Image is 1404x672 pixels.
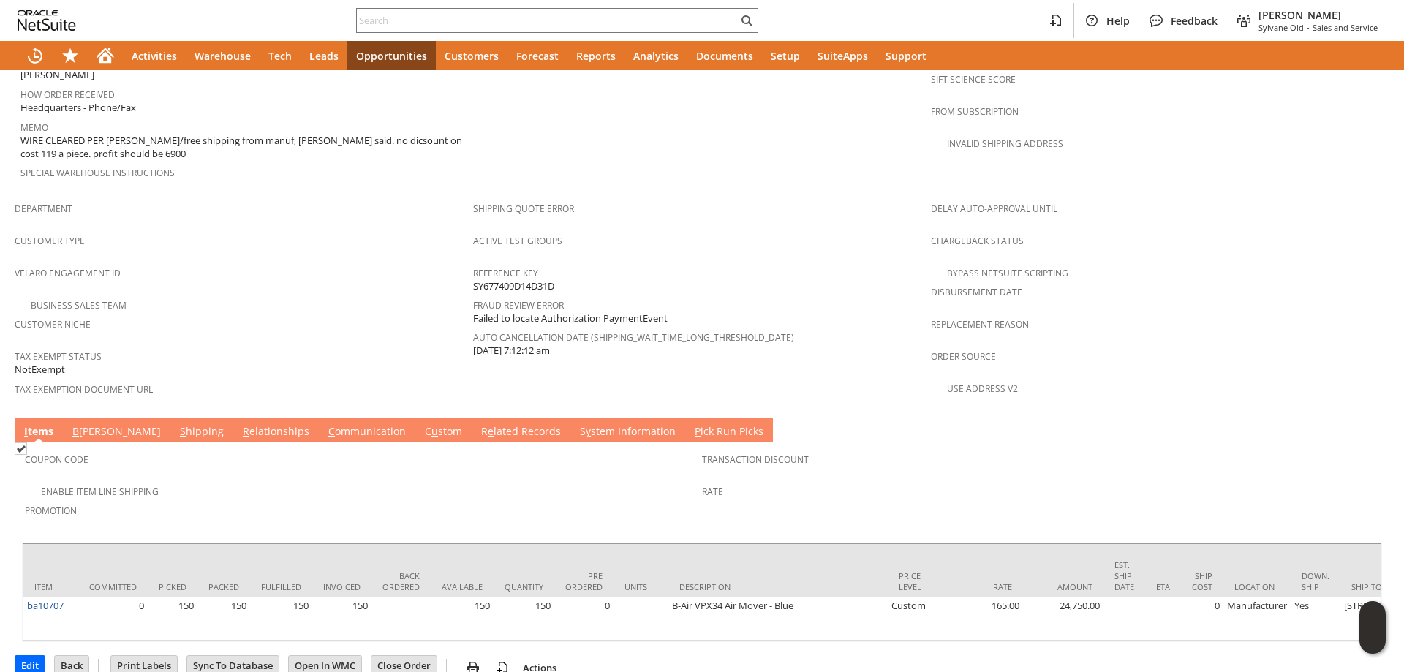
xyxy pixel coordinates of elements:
[301,41,347,70] a: Leads
[15,383,153,396] a: Tax Exemption Document URL
[186,41,260,70] a: Warehouse
[20,167,175,179] a: Special Warehouse Instructions
[18,41,53,70] a: Recent Records
[1363,421,1381,439] a: Unrolled view on
[633,49,679,63] span: Analytics
[72,424,79,438] span: B
[180,424,186,438] span: S
[554,597,614,641] td: 0
[328,424,335,438] span: C
[347,41,436,70] a: Opportunities
[954,581,1012,592] div: Rate
[27,599,64,612] a: ba10707
[473,203,574,215] a: Shipping Quote Error
[1023,597,1103,641] td: 24,750.00
[1106,14,1130,28] span: Help
[516,49,559,63] span: Forecast
[947,267,1068,279] a: Bypass NetSuite Scripting
[668,597,888,641] td: B-Air VPX34 Air Mover - Blue
[421,424,466,440] a: Custom
[586,424,591,438] span: y
[176,424,227,440] a: Shipping
[931,235,1024,247] a: Chargeback Status
[148,597,197,641] td: 150
[15,318,91,331] a: Customer Niche
[473,299,564,312] a: Fraud Review Error
[20,101,136,115] span: Headquarters - Phone/Fax
[312,597,371,641] td: 150
[197,597,250,641] td: 150
[702,486,723,498] a: Rate
[250,597,312,641] td: 150
[771,49,800,63] span: Setup
[88,41,123,70] a: Home
[41,486,159,498] a: Enable Item Line Shipping
[132,49,177,63] span: Activities
[442,581,483,592] div: Available
[1258,8,1378,22] span: [PERSON_NAME]
[1359,628,1386,654] span: Oracle Guided Learning Widget. To move around, please hold and drag
[1192,570,1212,592] div: Ship Cost
[69,424,165,440] a: B[PERSON_NAME]
[309,49,339,63] span: Leads
[687,41,762,70] a: Documents
[702,453,809,466] a: Transaction Discount
[15,235,85,247] a: Customer Type
[260,41,301,70] a: Tech
[436,41,507,70] a: Customers
[576,424,679,440] a: System Information
[1223,597,1291,641] td: Manufacturer
[1034,581,1092,592] div: Amount
[20,134,466,161] span: WIRE CLEARED PER [PERSON_NAME]/free shipping from manuf, [PERSON_NAME] said. no dicsount on cost ...
[888,597,943,641] td: Custom
[738,12,755,29] svg: Search
[15,267,121,279] a: Velaro Engagement ID
[1234,581,1280,592] div: Location
[20,68,94,82] span: [PERSON_NAME]
[695,424,701,438] span: P
[1291,597,1340,641] td: Yes
[567,41,624,70] a: Reports
[356,49,427,63] span: Opportunities
[899,570,932,592] div: Price Level
[931,286,1022,298] a: Disbursement Date
[886,49,926,63] span: Support
[243,424,249,438] span: R
[565,570,603,592] div: Pre Ordered
[931,203,1057,215] a: Delay Auto-Approval Until
[507,41,567,70] a: Forecast
[123,41,186,70] a: Activities
[931,318,1029,331] a: Replacement reason
[473,267,538,279] a: Reference Key
[445,49,499,63] span: Customers
[473,312,668,325] span: Failed to locate Authorization PaymentEvent
[947,137,1063,150] a: Invalid Shipping Address
[431,424,438,438] span: u
[15,350,102,363] a: Tax Exempt Status
[34,581,67,592] div: Item
[473,235,562,247] a: Active Test Groups
[478,424,565,440] a: Related Records
[691,424,767,440] a: Pick Run Picks
[473,344,550,358] span: [DATE] 7:12:12 am
[1313,22,1378,33] span: Sales and Service
[323,581,361,592] div: Invoiced
[431,597,494,641] td: 150
[61,47,79,64] svg: Shortcuts
[20,424,57,440] a: Items
[488,424,494,438] span: e
[473,331,794,344] a: Auto Cancellation Date (shipping_wait_time_long_threshold_date)
[1114,559,1134,592] div: Est. Ship Date
[239,424,313,440] a: Relationships
[24,424,28,438] span: I
[25,505,77,517] a: Promotion
[97,47,114,64] svg: Home
[357,12,738,29] input: Search
[931,105,1019,118] a: From Subscription
[809,41,877,70] a: SuiteApps
[20,121,48,134] a: Memo
[382,570,420,592] div: Back Ordered
[26,47,44,64] svg: Recent Records
[624,581,657,592] div: Units
[943,597,1023,641] td: 165.00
